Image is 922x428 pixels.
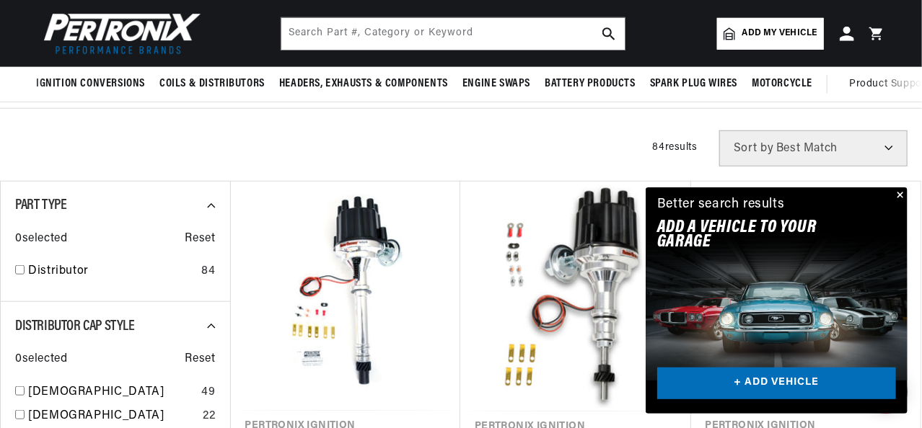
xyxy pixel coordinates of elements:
[28,407,197,426] a: [DEMOGRAPHIC_DATA]
[185,230,216,249] span: Reset
[657,367,896,400] a: + ADD VEHICLE
[734,143,773,154] span: Sort by
[742,27,817,40] span: Add my vehicle
[745,67,820,101] summary: Motorcycle
[159,76,265,92] span: Coils & Distributors
[890,187,908,205] button: Close
[279,76,448,92] span: Headers, Exhausts & Components
[36,76,145,92] span: Ignition Conversions
[185,350,216,369] span: Reset
[650,76,738,92] span: Spark Plug Wires
[272,67,455,101] summary: Headers, Exhausts & Components
[462,76,530,92] span: Engine Swaps
[152,67,272,101] summary: Coils & Distributors
[201,383,215,402] div: 49
[537,67,643,101] summary: Battery Products
[643,67,745,101] summary: Spark Plug Wires
[28,262,196,281] a: Distributor
[545,76,636,92] span: Battery Products
[36,9,202,58] img: Pertronix
[15,319,135,334] span: Distributor Cap Style
[36,67,152,101] summary: Ignition Conversions
[719,130,908,166] select: Sort by
[281,18,625,50] input: Search Part #, Category or Keyword
[15,350,67,369] span: 0 selected
[593,18,625,50] button: search button
[752,76,812,92] span: Motorcycle
[203,407,215,426] div: 22
[657,195,785,215] div: Better search results
[717,18,824,50] a: Add my vehicle
[15,230,67,249] span: 0 selected
[455,67,537,101] summary: Engine Swaps
[657,220,860,250] h2: Add A VEHICLE to your garage
[28,383,196,402] a: [DEMOGRAPHIC_DATA]
[201,262,215,281] div: 84
[653,142,698,153] span: 84 results
[15,198,66,213] span: Part Type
